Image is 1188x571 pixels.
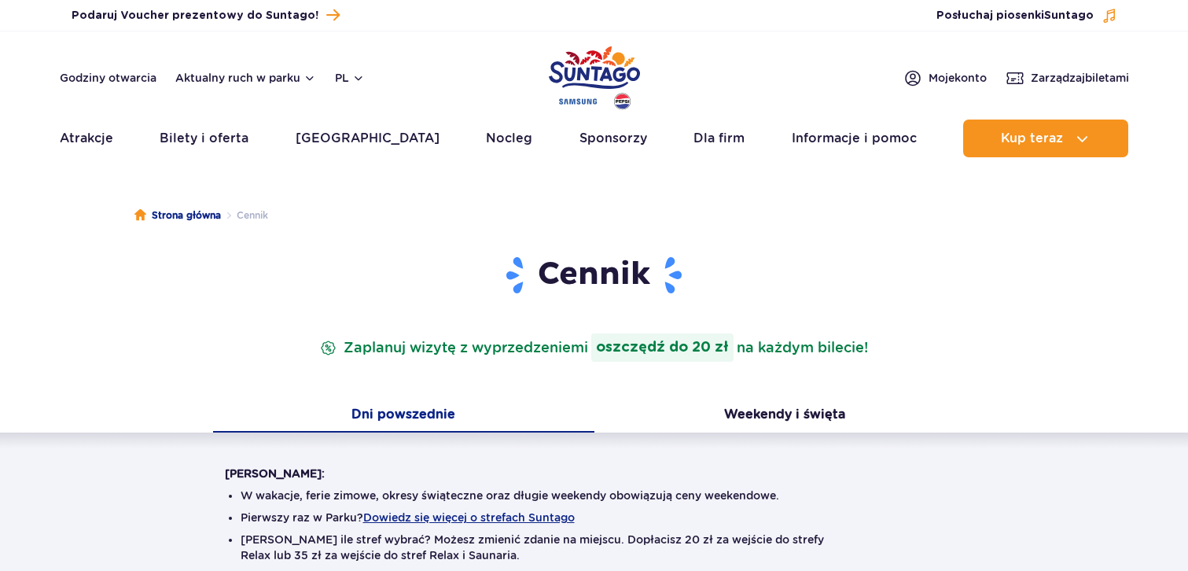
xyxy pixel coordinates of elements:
[693,120,745,157] a: Dla firm
[591,333,734,362] strong: oszczędź do 20 zł
[60,120,113,157] a: Atrakcje
[296,120,440,157] a: [GEOGRAPHIC_DATA]
[579,120,647,157] a: Sponsorzy
[936,8,1117,24] button: Posłuchaj piosenkiSuntago
[241,532,948,563] li: [PERSON_NAME] ile stref wybrać? Możesz zmienić zdanie na miejscu. Dopłacisz 20 zł za wejście do s...
[160,120,248,157] a: Bilety i oferta
[936,8,1094,24] span: Posłuchaj piosenki
[60,70,156,86] a: Godziny otwarcia
[486,120,532,157] a: Nocleg
[213,400,594,433] button: Dni powszednie
[1031,70,1129,86] span: Zarządzaj biletami
[903,68,987,87] a: Mojekonto
[963,120,1128,157] button: Kup teraz
[549,39,640,112] a: Park of Poland
[225,255,964,296] h1: Cennik
[241,488,948,503] li: W wakacje, ferie zimowe, okresy świąteczne oraz długie weekendy obowiązują ceny weekendowe.
[1044,10,1094,21] span: Suntago
[594,400,976,433] button: Weekendy i święta
[363,511,575,524] button: Dowiedz się więcej o strefach Suntago
[317,333,871,362] p: Zaplanuj wizytę z wyprzedzeniem na każdym bilecie!
[1006,68,1129,87] a: Zarządzajbiletami
[335,70,365,86] button: pl
[134,208,221,223] a: Strona główna
[175,72,316,84] button: Aktualny ruch w parku
[1001,131,1063,146] span: Kup teraz
[72,8,318,24] span: Podaruj Voucher prezentowy do Suntago!
[792,120,917,157] a: Informacje i pomoc
[225,467,325,480] strong: [PERSON_NAME]:
[241,510,948,525] li: Pierwszy raz w Parku?
[221,208,268,223] li: Cennik
[72,5,340,26] a: Podaruj Voucher prezentowy do Suntago!
[929,70,987,86] span: Moje konto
